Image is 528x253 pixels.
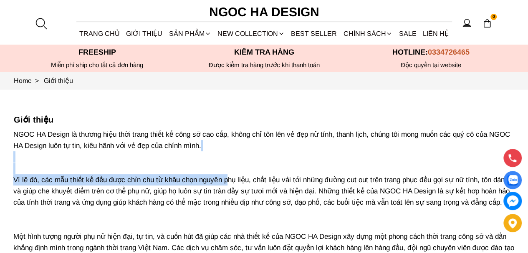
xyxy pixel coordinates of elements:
span: 0 [490,14,497,20]
img: Display image [507,175,518,185]
a: GIỚI THIỆU [123,23,166,45]
div: SẢN PHẨM [166,23,214,45]
p: Hotline: [348,48,515,57]
a: LIÊN HỆ [419,23,452,45]
a: Ngoc Ha Design [202,2,327,22]
div: Chính sách [340,23,396,45]
a: NEW COLLECTION [214,23,288,45]
div: Miễn phí ship cho tất cả đơn hàng [14,61,181,69]
span: > [32,77,42,84]
p: Freeship [14,48,181,57]
a: SALE [396,23,419,45]
a: messenger [503,192,522,210]
h5: Giới thiệu [14,115,515,125]
a: TRANG CHỦ [76,23,123,45]
p: Được kiểm tra hàng trước khi thanh toán [181,61,348,69]
a: Display image [503,171,522,189]
a: Link to Home [14,77,44,84]
a: BEST SELLER [288,23,340,45]
a: Link to Giới thiệu [44,77,73,84]
font: Kiểm tra hàng [234,48,294,56]
img: img-CART-ICON-ksit0nf1 [483,19,492,28]
span: 0334726465 [428,48,470,56]
h6: Độc quyền tại website [348,61,515,69]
